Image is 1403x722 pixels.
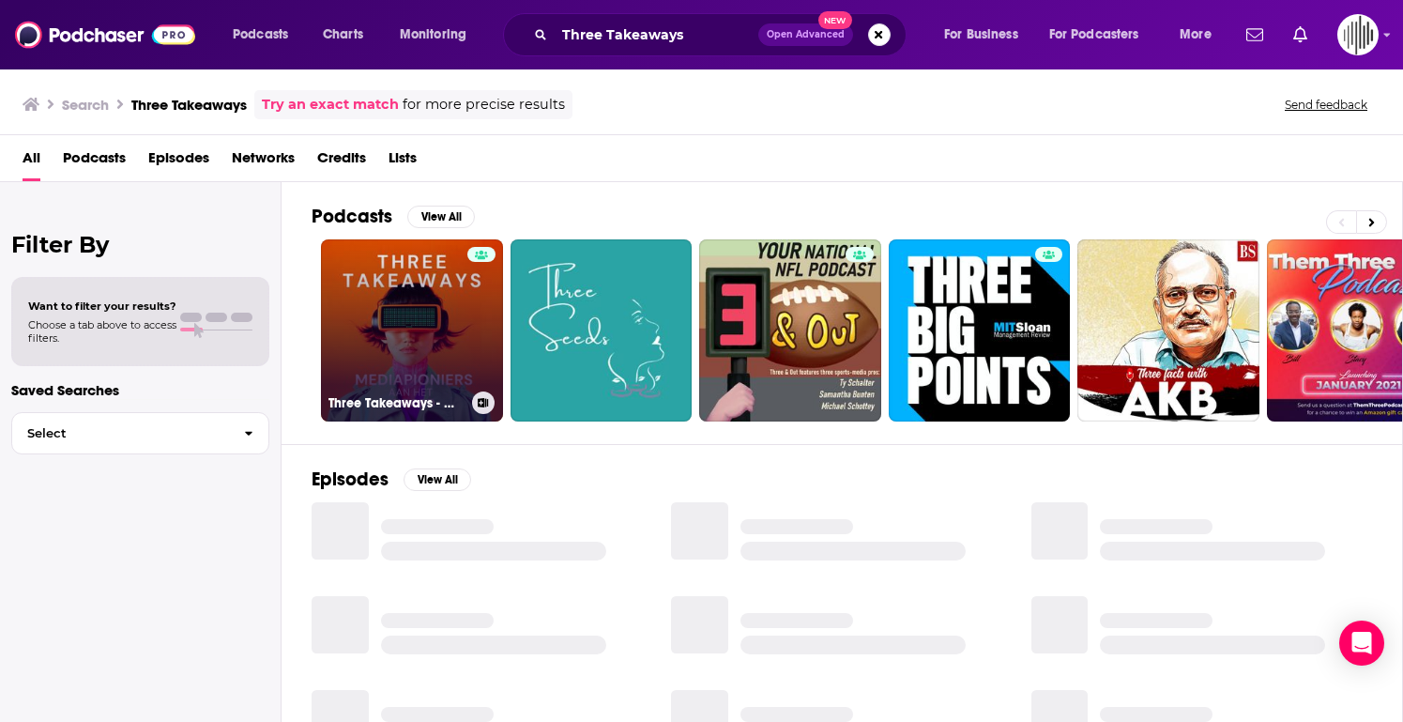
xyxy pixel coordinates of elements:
[403,94,565,115] span: for more precise results
[1279,97,1373,113] button: Send feedback
[407,206,475,228] button: View All
[312,468,471,491] a: EpisodesView All
[400,22,466,48] span: Monitoring
[758,23,853,46] button: Open AdvancedNew
[11,381,269,399] p: Saved Searches
[312,205,475,228] a: PodcastsView All
[1049,22,1139,48] span: For Podcasters
[389,143,417,181] a: Lists
[767,30,845,39] span: Open Advanced
[404,469,471,491] button: View All
[321,239,503,422] a: Three Takeaways - Mediapioniers aan het woord
[63,143,126,181] a: Podcasts
[148,143,209,181] a: Episodes
[1180,22,1212,48] span: More
[1337,14,1379,55] span: Logged in as gpg2
[15,17,195,53] img: Podchaser - Follow, Share and Rate Podcasts
[1037,20,1167,50] button: open menu
[312,468,389,491] h2: Episodes
[818,11,852,29] span: New
[931,20,1042,50] button: open menu
[1167,20,1235,50] button: open menu
[312,205,392,228] h2: Podcasts
[328,395,465,411] h3: Three Takeaways - Mediapioniers aan het woord
[317,143,366,181] a: Credits
[387,20,491,50] button: open menu
[131,96,247,114] h3: Three Takeaways
[323,22,363,48] span: Charts
[220,20,313,50] button: open menu
[11,231,269,258] h2: Filter By
[521,13,924,56] div: Search podcasts, credits, & more...
[23,143,40,181] a: All
[232,143,295,181] a: Networks
[1286,19,1315,51] a: Show notifications dropdown
[262,94,399,115] a: Try an exact match
[1337,14,1379,55] button: Show profile menu
[28,300,176,313] span: Want to filter your results?
[944,22,1018,48] span: For Business
[555,20,758,50] input: Search podcasts, credits, & more...
[233,22,288,48] span: Podcasts
[12,427,229,439] span: Select
[62,96,109,114] h3: Search
[11,412,269,454] button: Select
[311,20,374,50] a: Charts
[1339,621,1384,666] div: Open Intercom Messenger
[1337,14,1379,55] img: User Profile
[1239,19,1271,51] a: Show notifications dropdown
[28,318,176,345] span: Choose a tab above to access filters.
